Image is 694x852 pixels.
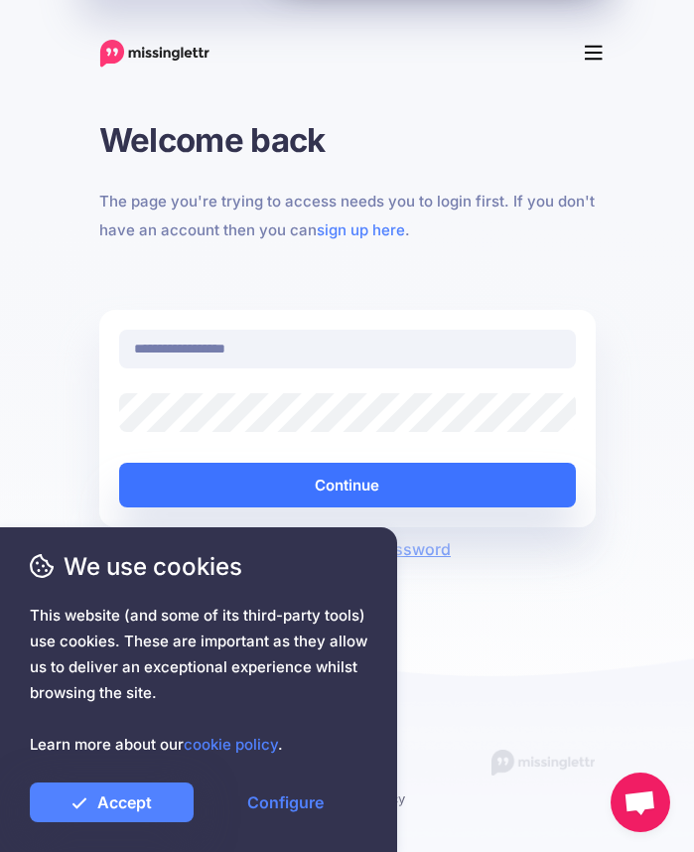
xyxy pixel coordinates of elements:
[184,735,278,754] a: cookie policy
[119,463,576,507] button: Continue
[99,187,596,244] p: The page you're trying to access needs you to login first. If you don't have an account then you ...
[30,549,367,584] span: We use cookies
[572,33,616,72] button: Menu
[30,782,194,822] a: Accept
[99,118,596,162] h1: Welcome back
[611,773,670,832] a: Open chat
[204,782,367,822] a: Configure
[317,220,405,239] a: sign up here
[30,603,367,758] span: This website (and some of its third-party tools) use cookies. These are important as they allow u...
